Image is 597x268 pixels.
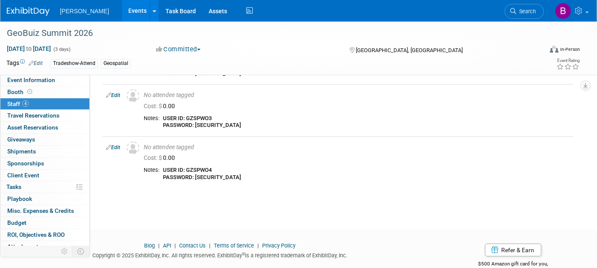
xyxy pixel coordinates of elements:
[0,86,89,98] a: Booth
[57,246,72,257] td: Personalize Event Tab Strip
[29,60,43,66] a: Edit
[356,47,463,53] span: [GEOGRAPHIC_DATA], [GEOGRAPHIC_DATA]
[144,115,160,122] div: Notes:
[7,136,35,143] span: Giveaways
[0,170,89,181] a: Client Event
[144,167,160,174] div: Notes:
[144,103,163,109] span: Cost: $
[0,181,89,193] a: Tasks
[144,144,570,151] div: No attendee tagged
[560,46,580,53] div: In-Person
[7,219,27,226] span: Budget
[6,183,21,190] span: Tasks
[163,122,241,128] b: PASSWORD: [SECURITY_DATA]
[7,207,74,214] span: Misc. Expenses & Credits
[101,59,131,68] div: Geospatial
[7,112,59,119] span: Travel Reservations
[144,103,178,109] span: 0.00
[7,231,65,238] span: ROI, Objectives & ROO
[50,59,98,68] div: Tradeshow-Attend
[556,59,579,63] div: Event Rating
[60,8,109,15] span: [PERSON_NAME]
[144,242,155,249] a: Blog
[7,124,58,131] span: Asset Reservations
[25,45,33,52] span: to
[153,45,204,54] button: Committed
[242,252,245,256] sup: ®
[53,47,71,52] span: (3 days)
[495,44,580,57] div: Event Format
[6,45,51,53] span: [DATE] [DATE]
[0,205,89,217] a: Misc. Expenses & Credits
[505,4,544,19] a: Search
[127,141,139,154] img: Unassigned-User-Icon.png
[7,7,50,16] img: ExhibitDay
[516,8,536,15] span: Search
[7,243,41,250] span: Attachments
[4,26,531,41] div: GeoBuiz Summit 2026
[555,3,571,19] img: Buse Onen
[7,88,34,95] span: Booth
[7,77,55,83] span: Event Information
[214,242,254,249] a: Terms of Service
[0,110,89,121] a: Travel Reservations
[72,246,90,257] td: Toggle Event Tabs
[0,122,89,133] a: Asset Reservations
[262,242,296,249] a: Privacy Policy
[255,242,261,249] span: |
[179,242,206,249] a: Contact Us
[106,92,120,98] a: Edit
[7,160,44,167] span: Sponsorships
[26,88,34,95] span: Booth not reserved yet
[0,229,89,241] a: ROI, Objectives & ROO
[0,98,89,110] a: Staff4
[6,250,433,259] div: Copyright © 2025 ExhibitDay, Inc. All rights reserved. ExhibitDay is a registered trademark of Ex...
[6,59,43,68] td: Tags
[207,242,213,249] span: |
[106,144,120,150] a: Edit
[163,70,241,77] b: PASSWORD: [SECURITY_DATA]
[144,91,570,99] div: No attendee tagged
[0,158,89,169] a: Sponsorships
[0,217,89,229] a: Budget
[7,100,29,107] span: Staff
[7,148,36,155] span: Shipments
[156,242,162,249] span: |
[163,174,241,180] b: PASSWORD: [SECURITY_DATA]
[7,172,39,179] span: Client Event
[127,89,139,102] img: Unassigned-User-Icon.png
[0,74,89,86] a: Event Information
[0,146,89,157] a: Shipments
[550,46,559,53] img: Format-Inperson.png
[172,242,178,249] span: |
[0,134,89,145] a: Giveaways
[163,242,171,249] a: API
[163,167,212,173] b: USER ID: GZSPWO4
[144,154,163,161] span: Cost: $
[22,100,29,107] span: 4
[0,193,89,205] a: Playbook
[144,154,178,161] span: 0.00
[163,115,212,121] b: USER ID: GZSPWO3
[0,241,89,253] a: Attachments
[485,244,541,256] a: Refer & Earn
[7,195,32,202] span: Playbook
